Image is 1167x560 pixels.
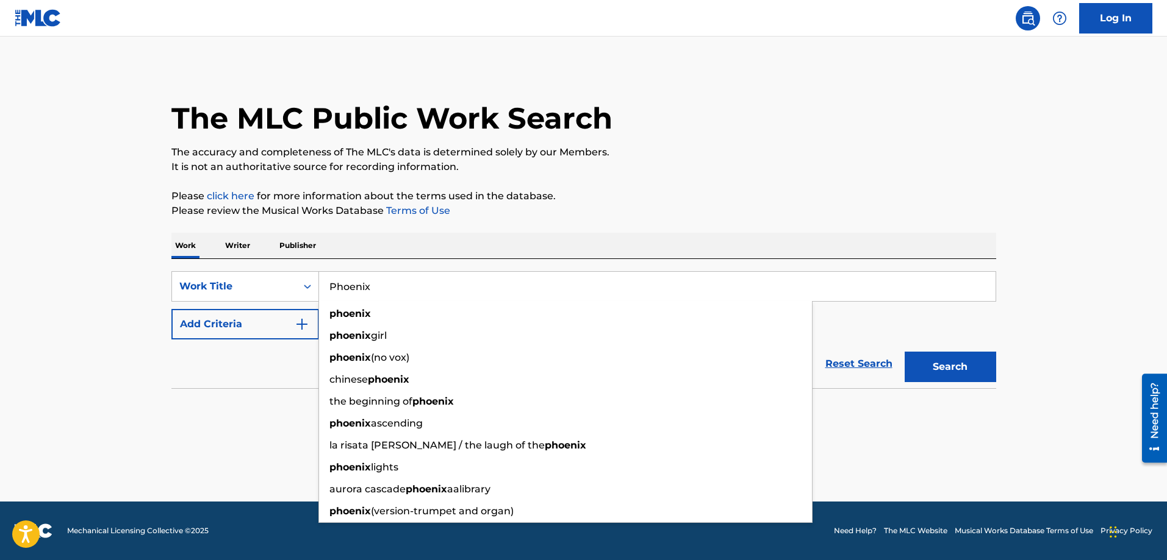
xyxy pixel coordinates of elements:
p: Please review the Musical Works Database [171,204,996,218]
strong: phoenix [545,439,586,451]
span: lights [371,461,398,473]
a: Reset Search [819,350,899,377]
img: MLC Logo [15,9,62,27]
button: Search [905,352,996,382]
span: Mechanical Licensing Collective © 2025 [67,525,209,536]
img: 9d2ae6d4665cec9f34b9.svg [295,317,309,331]
p: It is not an authoritative source for recording information. [171,160,996,174]
img: search [1021,11,1035,26]
strong: phoenix [329,308,371,319]
strong: phoenix [329,505,371,517]
a: The MLC Website [884,525,947,536]
span: (no vox) [371,352,409,363]
img: help [1052,11,1067,26]
a: Terms of Use [384,205,450,216]
span: chinese [329,374,368,385]
span: la risata [PERSON_NAME] / the laugh of the [329,439,545,451]
a: Privacy Policy [1101,525,1152,536]
div: Work Title [179,279,289,294]
form: Search Form [171,271,996,388]
span: aurora cascade [329,483,406,495]
span: (version-trumpet and organ) [371,505,514,517]
div: Help [1047,6,1072,30]
a: Public Search [1016,6,1040,30]
strong: phoenix [406,483,447,495]
div: أداة الدردشة [1106,502,1167,560]
p: Writer [221,233,254,258]
strong: phoenix [329,417,371,429]
p: Please for more information about the terms used in the database. [171,189,996,204]
strong: phoenix [368,374,409,385]
strong: phoenix [329,330,371,341]
span: the beginning of [329,395,412,407]
strong: phoenix [329,352,371,363]
span: girl [371,330,387,341]
img: logo [15,523,52,538]
div: سحب [1110,514,1117,550]
span: ascending [371,417,423,429]
a: Musical Works Database Terms of Use [955,525,1093,536]
a: click here [207,190,254,202]
button: Add Criteria [171,309,319,339]
p: The accuracy and completeness of The MLC's data is determined solely by our Members. [171,145,996,160]
p: Publisher [276,233,320,258]
span: aalibrary [447,483,490,495]
strong: phoenix [329,461,371,473]
p: Work [171,233,199,258]
iframe: Chat Widget [1106,502,1167,560]
a: Need Help? [834,525,877,536]
iframe: Resource Center [1133,369,1167,467]
h1: The MLC Public Work Search [171,100,612,136]
a: Log In [1079,3,1152,34]
strong: phoenix [412,395,454,407]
